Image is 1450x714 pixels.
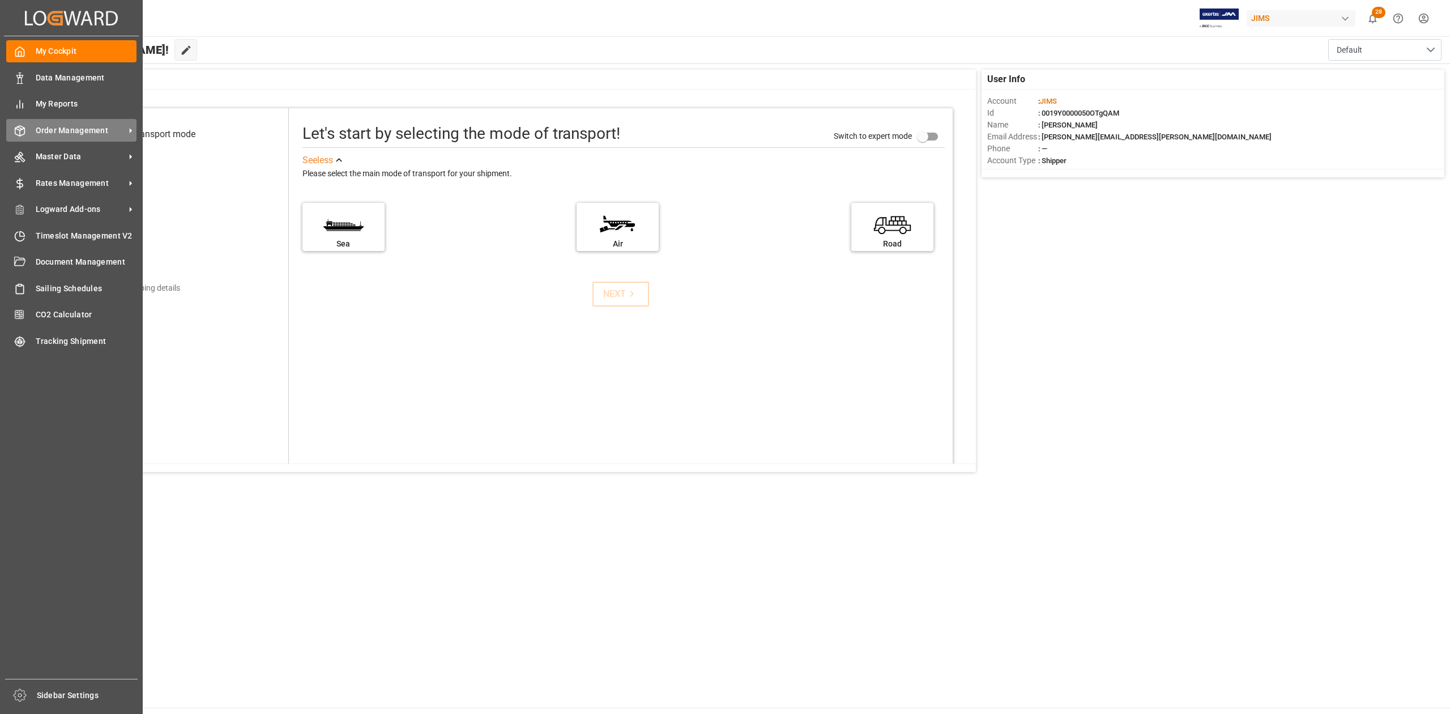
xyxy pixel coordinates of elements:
[987,95,1038,107] span: Account
[603,287,638,301] div: NEXT
[582,238,653,250] div: Air
[36,151,125,163] span: Master Data
[592,282,649,307] button: NEXT
[987,107,1038,119] span: Id
[6,251,137,273] a: Document Management
[1038,144,1047,153] span: : —
[36,98,137,110] span: My Reports
[6,66,137,88] a: Data Management
[1372,7,1385,18] span: 28
[1038,156,1067,165] span: : Shipper
[987,73,1025,86] span: User Info
[36,335,137,347] span: Tracking Shipment
[857,238,928,250] div: Road
[308,238,379,250] div: Sea
[36,230,137,242] span: Timeslot Management V2
[6,330,137,352] a: Tracking Shipment
[37,690,138,702] span: Sidebar Settings
[36,309,137,321] span: CO2 Calculator
[987,119,1038,131] span: Name
[6,277,137,299] a: Sailing Schedules
[987,131,1038,143] span: Email Address
[987,143,1038,155] span: Phone
[36,203,125,215] span: Logward Add-ons
[1038,133,1272,141] span: : [PERSON_NAME][EMAIL_ADDRESS][PERSON_NAME][DOMAIN_NAME]
[108,127,195,141] div: Select transport mode
[1040,97,1057,105] span: JIMS
[302,122,620,146] div: Let's start by selecting the mode of transport!
[6,304,137,326] a: CO2 Calculator
[6,224,137,246] a: Timeslot Management V2
[1038,121,1098,129] span: : [PERSON_NAME]
[1247,10,1355,27] div: JIMS
[1038,97,1057,105] span: :
[109,282,180,294] div: Add shipping details
[834,131,912,141] span: Switch to expert mode
[1328,39,1442,61] button: open menu
[6,40,137,62] a: My Cockpit
[1360,6,1385,31] button: show 28 new notifications
[36,256,137,268] span: Document Management
[302,154,333,167] div: See less
[987,155,1038,167] span: Account Type
[36,72,137,84] span: Data Management
[1200,8,1239,28] img: Exertis%20JAM%20-%20Email%20Logo.jpg_1722504956.jpg
[1337,44,1362,56] span: Default
[6,93,137,115] a: My Reports
[36,177,125,189] span: Rates Management
[36,125,125,137] span: Order Management
[302,167,945,181] div: Please select the main mode of transport for your shipment.
[1385,6,1411,31] button: Help Center
[36,283,137,295] span: Sailing Schedules
[1247,7,1360,29] button: JIMS
[36,45,137,57] span: My Cockpit
[1038,109,1119,117] span: : 0019Y0000050OTgQAM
